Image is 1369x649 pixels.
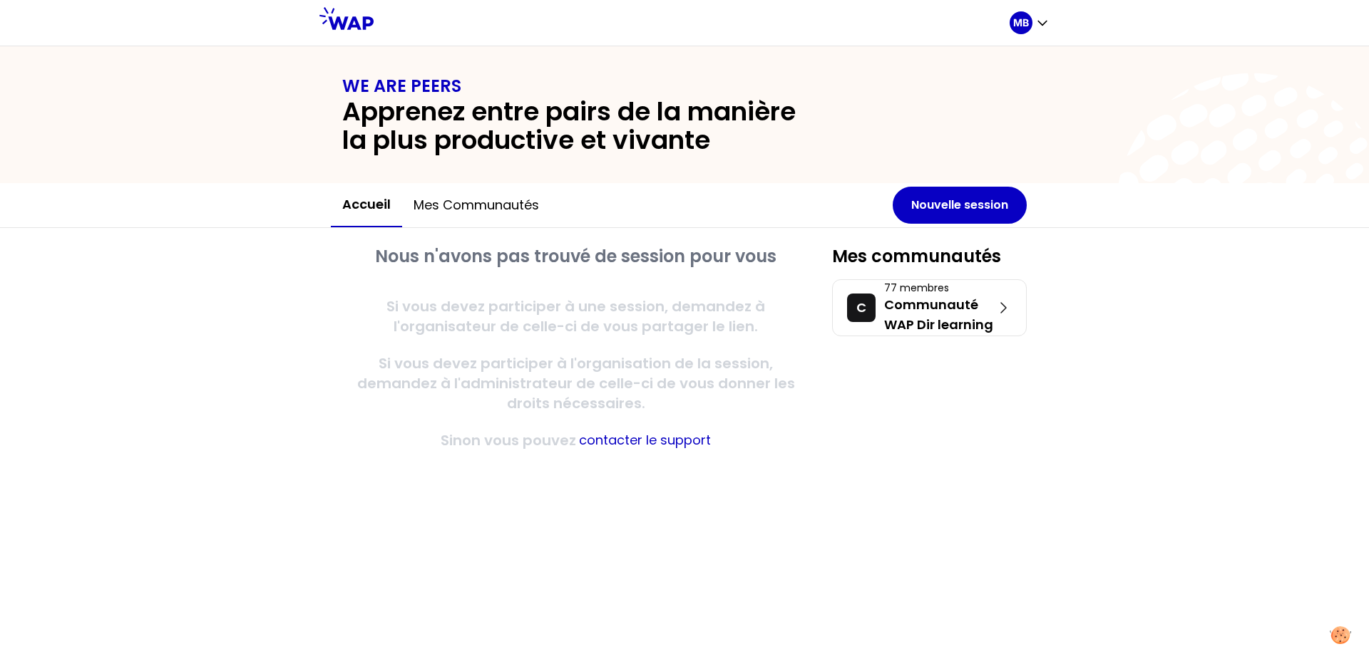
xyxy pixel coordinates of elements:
[342,98,821,155] h2: Apprenez entre pairs de la manière la plus productive et vivante
[1013,16,1029,30] p: MB
[884,281,995,295] p: 77 membres
[441,430,576,450] p: Sinon vous pouvez
[579,430,711,450] button: contacter le support
[832,245,1027,268] h2: Mes communautés
[893,187,1027,224] button: Nouvelle session
[331,183,402,227] button: Accueil
[342,296,809,336] p: Si vous devez participer à une session, demandez à l'organisateur de celle-ci de vous partager le...
[884,295,995,335] p: Communauté WAP Dir learning
[1010,11,1050,34] button: MB
[402,184,550,227] button: Mes communautés
[342,75,1027,98] h1: WE ARE PEERS
[342,245,809,268] h2: Nous n'avons pas trouvé de session pour vous
[342,353,809,413] p: Si vous devez participer à l'organisation de la session, demandez à l'administrateur de celle-ci ...
[856,298,866,318] p: C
